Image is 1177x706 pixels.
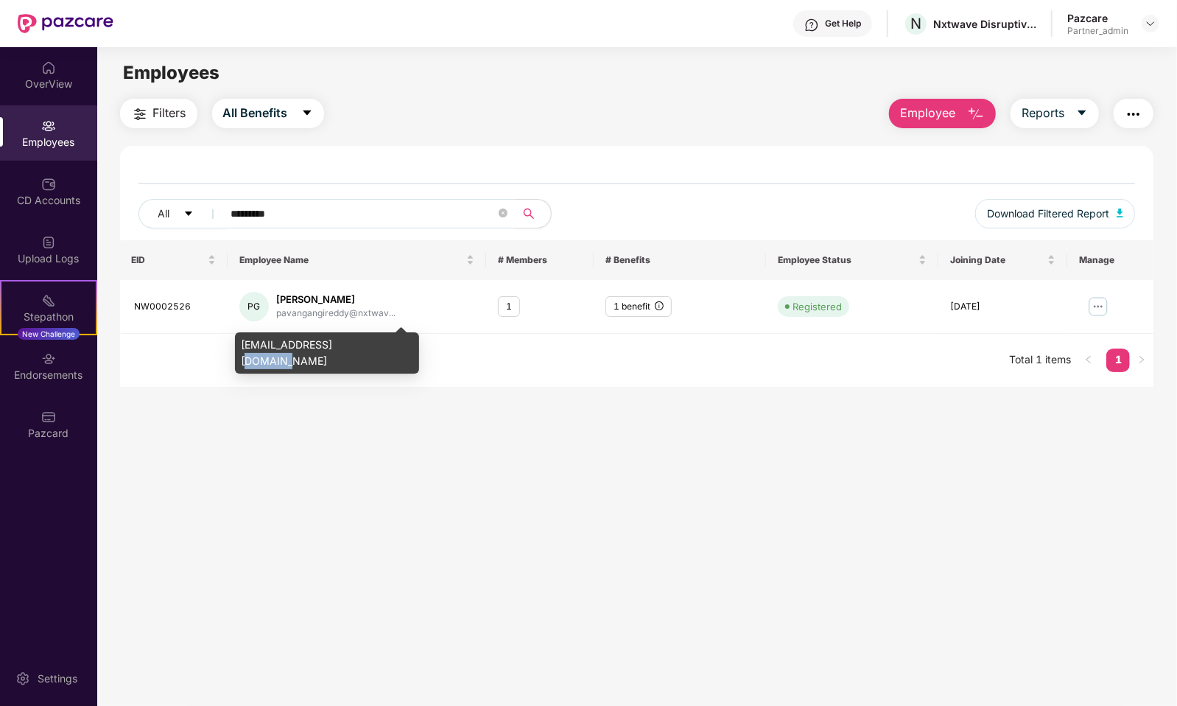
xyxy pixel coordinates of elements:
[605,296,672,318] div: 1 benefit
[967,105,985,123] img: svg+xml;base64,PHN2ZyB4bWxucz0iaHR0cDovL3d3dy53My5vcmcvMjAwMC9zdmciIHhtbG5zOnhsaW5rPSJodHRwOi8vd3...
[938,240,1067,280] th: Joining Date
[889,99,996,128] button: Employee
[301,107,313,120] span: caret-down
[41,235,56,250] img: svg+xml;base64,PHN2ZyBpZD0iVXBsb2FkX0xvZ3MiIGRhdGEtbmFtZT0iVXBsb2FkIExvZ3MiIHhtbG5zPSJodHRwOi8vd3...
[183,209,194,220] span: caret-down
[41,352,56,366] img: svg+xml;base64,PHN2ZyBpZD0iRW5kb3JzZW1lbnRzIiB4bWxucz0iaHR0cDovL3d3dy53My5vcmcvMjAwMC9zdmciIHdpZH...
[900,104,955,122] span: Employee
[499,207,507,221] span: close-circle
[1086,295,1110,318] img: manageButton
[975,199,1136,228] button: Download Filtered Report
[1067,25,1128,37] div: Partner_admin
[1106,349,1130,371] a: 1
[18,14,113,33] img: New Pazcare Logo
[1106,349,1130,372] li: 1
[276,293,396,307] div: [PERSON_NAME]
[239,292,269,321] div: PG
[1117,209,1124,217] img: svg+xml;base64,PHN2ZyB4bWxucz0iaHR0cDovL3d3dy53My5vcmcvMjAwMC9zdmciIHhtbG5zOnhsaW5rPSJodHRwOi8vd3...
[276,307,396,321] div: pavangangireddy@nxtwav...
[825,18,861,29] div: Get Help
[515,199,552,228] button: search
[1145,18,1156,29] img: svg+xml;base64,PHN2ZyBpZD0iRHJvcGRvd24tMzJ4MzIiIHhtbG5zPSJodHRwOi8vd3d3LnczLm9yZy8yMDAwL3N2ZyIgd2...
[910,15,921,32] span: N
[1067,240,1153,280] th: Manage
[41,177,56,192] img: svg+xml;base64,PHN2ZyBpZD0iQ0RfQWNjb3VudHMiIGRhdGEtbmFtZT0iQ0QgQWNjb3VudHMiIHhtbG5zPSJodHRwOi8vd3...
[793,299,842,314] div: Registered
[18,328,80,340] div: New Challenge
[1084,355,1093,364] span: left
[1125,105,1142,123] img: svg+xml;base64,PHN2ZyB4bWxucz0iaHR0cDovL3d3dy53My5vcmcvMjAwMC9zdmciIHdpZHRoPSIyNCIgaGVpZ2h0PSIyNC...
[235,332,419,374] div: [EMAIL_ADDRESS][DOMAIN_NAME]
[1067,11,1128,25] div: Pazcare
[120,99,197,128] button: Filters
[1077,349,1100,372] button: left
[515,208,544,220] span: search
[498,296,520,318] div: 1
[41,60,56,75] img: svg+xml;base64,PHN2ZyBpZD0iSG9tZSIgeG1sbnM9Imh0dHA6Ly93d3cudzMub3JnLzIwMDAvc3ZnIiB3aWR0aD0iMjAiIG...
[933,17,1036,31] div: Nxtwave Disruptive Technologies Private Limited
[766,240,938,280] th: Employee Status
[950,254,1044,266] span: Joining Date
[120,240,228,280] th: EID
[228,240,486,280] th: Employee Name
[655,301,664,310] span: info-circle
[499,209,507,217] span: close-circle
[1022,104,1064,122] span: Reports
[987,206,1109,222] span: Download Filtered Report
[778,254,916,266] span: Employee Status
[1011,99,1099,128] button: Reportscaret-down
[1077,349,1100,372] li: Previous Page
[223,104,288,122] span: All Benefits
[135,300,216,314] div: NW0002526
[1137,355,1146,364] span: right
[486,240,594,280] th: # Members
[131,105,149,123] img: svg+xml;base64,PHN2ZyB4bWxucz0iaHR0cDovL3d3dy53My5vcmcvMjAwMC9zdmciIHdpZHRoPSIyNCIgaGVpZ2h0PSIyNC...
[1009,349,1071,372] li: Total 1 items
[138,199,228,228] button: Allcaret-down
[1130,349,1153,372] button: right
[1076,107,1088,120] span: caret-down
[15,671,30,686] img: svg+xml;base64,PHN2ZyBpZD0iU2V0dGluZy0yMHgyMCIgeG1sbnM9Imh0dHA6Ly93d3cudzMub3JnLzIwMDAvc3ZnIiB3aW...
[950,300,1055,314] div: [DATE]
[41,410,56,424] img: svg+xml;base64,PHN2ZyBpZD0iUGF6Y2FyZCIgeG1sbnM9Imh0dHA6Ly93d3cudzMub3JnLzIwMDAvc3ZnIiB3aWR0aD0iMj...
[1,310,96,324] div: Stepathon
[239,254,463,266] span: Employee Name
[212,99,324,128] button: All Benefitscaret-down
[153,104,186,122] span: Filters
[41,293,56,308] img: svg+xml;base64,PHN2ZyB4bWxucz0iaHR0cDovL3d3dy53My5vcmcvMjAwMC9zdmciIHdpZHRoPSIyMSIgaGVpZ2h0PSIyMC...
[804,18,819,32] img: svg+xml;base64,PHN2ZyBpZD0iSGVscC0zMngzMiIgeG1sbnM9Imh0dHA6Ly93d3cudzMub3JnLzIwMDAvc3ZnIiB3aWR0aD...
[41,119,56,133] img: svg+xml;base64,PHN2ZyBpZD0iRW1wbG95ZWVzIiB4bWxucz0iaHR0cDovL3d3dy53My5vcmcvMjAwMC9zdmciIHdpZHRoPS...
[594,240,766,280] th: # Benefits
[158,206,170,222] span: All
[33,671,82,686] div: Settings
[1130,349,1153,372] li: Next Page
[132,254,205,266] span: EID
[123,62,219,83] span: Employees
